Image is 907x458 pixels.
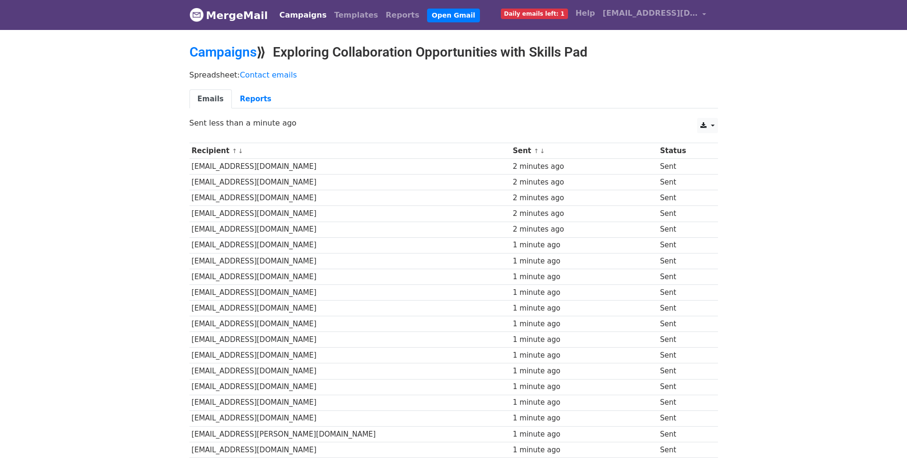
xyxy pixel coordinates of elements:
[658,222,710,237] td: Sent
[658,348,710,363] td: Sent
[330,6,382,25] a: Templates
[658,332,710,348] td: Sent
[189,332,511,348] td: [EMAIL_ADDRESS][DOMAIN_NAME]
[658,175,710,190] td: Sent
[189,253,511,269] td: [EMAIL_ADDRESS][DOMAIN_NAME]
[513,366,656,377] div: 1 minute ago
[658,301,710,316] td: Sent
[658,159,710,175] td: Sent
[513,303,656,314] div: 1 minute ago
[658,363,710,379] td: Sent
[513,319,656,330] div: 1 minute ago
[189,44,718,60] h2: ⟫ Exploring Collaboration Opportunities with Skills Pad
[513,413,656,424] div: 1 minute ago
[276,6,330,25] a: Campaigns
[189,348,511,363] td: [EMAIL_ADDRESS][DOMAIN_NAME]
[658,206,710,222] td: Sent
[658,284,710,300] td: Sent
[658,442,710,458] td: Sent
[189,190,511,206] td: [EMAIL_ADDRESS][DOMAIN_NAME]
[513,177,656,188] div: 2 minutes ago
[534,147,539,155] a: ↑
[189,175,511,190] td: [EMAIL_ADDRESS][DOMAIN_NAME]
[510,143,658,159] th: Sent
[189,70,718,80] p: Spreadsheet:
[189,89,232,109] a: Emails
[427,9,480,22] a: Open Gmail
[658,426,710,442] td: Sent
[513,256,656,267] div: 1 minute ago
[599,4,710,26] a: [EMAIL_ADDRESS][DOMAIN_NAME]
[189,222,511,237] td: [EMAIL_ADDRESS][DOMAIN_NAME]
[513,224,656,235] div: 2 minutes ago
[513,272,656,283] div: 1 minute ago
[658,379,710,395] td: Sent
[189,143,511,159] th: Recipient
[189,159,511,175] td: [EMAIL_ADDRESS][DOMAIN_NAME]
[658,237,710,253] td: Sent
[513,240,656,251] div: 1 minute ago
[232,89,279,109] a: Reports
[240,70,297,79] a: Contact emails
[572,4,599,23] a: Help
[189,118,718,128] p: Sent less than a minute ago
[189,8,204,22] img: MergeMail logo
[513,445,656,456] div: 1 minute ago
[513,429,656,440] div: 1 minute ago
[497,4,572,23] a: Daily emails left: 1
[513,350,656,361] div: 1 minute ago
[513,161,656,172] div: 2 minutes ago
[189,269,511,284] td: [EMAIL_ADDRESS][DOMAIN_NAME]
[189,5,268,25] a: MergeMail
[513,397,656,408] div: 1 minute ago
[658,316,710,332] td: Sent
[189,395,511,410] td: [EMAIL_ADDRESS][DOMAIN_NAME]
[658,143,710,159] th: Status
[513,287,656,298] div: 1 minute ago
[189,379,511,395] td: [EMAIL_ADDRESS][DOMAIN_NAME]
[189,442,511,458] td: [EMAIL_ADDRESS][DOMAIN_NAME]
[513,381,656,392] div: 1 minute ago
[189,301,511,316] td: [EMAIL_ADDRESS][DOMAIN_NAME]
[189,206,511,222] td: [EMAIL_ADDRESS][DOMAIN_NAME]
[658,253,710,269] td: Sent
[603,8,698,19] span: [EMAIL_ADDRESS][DOMAIN_NAME]
[189,44,257,60] a: Campaigns
[658,410,710,426] td: Sent
[513,193,656,204] div: 2 minutes ago
[513,334,656,345] div: 1 minute ago
[382,6,423,25] a: Reports
[189,284,511,300] td: [EMAIL_ADDRESS][DOMAIN_NAME]
[540,147,545,155] a: ↓
[189,410,511,426] td: [EMAIL_ADDRESS][DOMAIN_NAME]
[658,190,710,206] td: Sent
[189,237,511,253] td: [EMAIL_ADDRESS][DOMAIN_NAME]
[658,395,710,410] td: Sent
[189,426,511,442] td: [EMAIL_ADDRESS][PERSON_NAME][DOMAIN_NAME]
[513,208,656,219] div: 2 minutes ago
[189,363,511,379] td: [EMAIL_ADDRESS][DOMAIN_NAME]
[189,316,511,332] td: [EMAIL_ADDRESS][DOMAIN_NAME]
[238,147,243,155] a: ↓
[501,9,568,19] span: Daily emails left: 1
[232,147,237,155] a: ↑
[658,269,710,284] td: Sent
